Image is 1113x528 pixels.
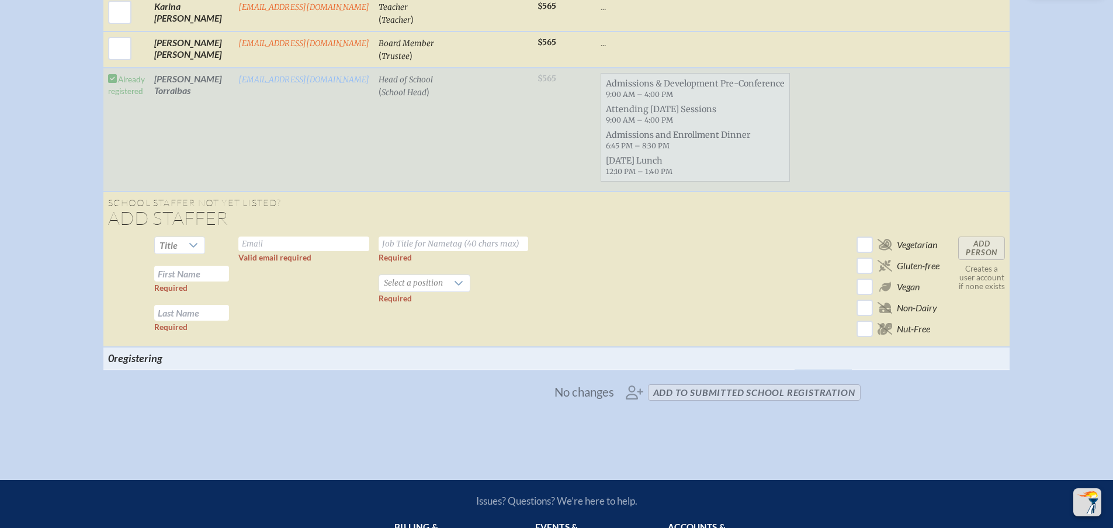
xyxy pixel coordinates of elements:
a: [EMAIL_ADDRESS][DOMAIN_NAME] [238,39,369,48]
input: Last Name [154,305,229,321]
span: Board Member [379,39,434,48]
span: ( [379,13,382,25]
span: Admissions and Enrollment Dinner [601,127,789,153]
span: ) [410,50,412,61]
span: 12:10 PM – 1:40 PM [606,167,672,176]
span: Non-Dairy [897,302,937,314]
a: [EMAIL_ADDRESS][DOMAIN_NAME] [238,2,369,12]
span: ) [427,86,429,97]
label: Required [379,294,412,303]
input: First Name [154,266,229,282]
span: ) [411,13,414,25]
label: Valid email required [238,253,311,262]
span: Attending [DATE] Sessions [601,102,789,127]
td: [PERSON_NAME] Torralbas [150,68,234,192]
p: ... [601,37,790,48]
span: $565 [538,1,556,11]
span: Head of School [379,75,433,85]
span: Teacher [382,15,411,25]
span: 6:45 PM – 8:30 PM [606,141,670,150]
span: 9:00 AM – 4:00 PM [606,116,673,124]
input: Job Title for Nametag (40 chars max) [379,237,528,251]
span: ( [379,86,382,97]
span: Trustee [382,51,410,61]
span: Title [155,237,182,253]
span: Nut-Free [897,323,930,335]
td: [PERSON_NAME] [PERSON_NAME] [150,32,234,68]
span: $565 [538,37,556,47]
span: School Head [382,88,427,98]
label: Required [154,283,188,293]
span: Admissions & Development Pre-Conference [601,76,789,102]
span: [DATE] Lunch [601,153,789,179]
span: Vegan [897,281,920,293]
span: Gluten-free [897,260,939,272]
label: Required [154,322,188,332]
button: Scroll Top [1073,488,1101,516]
span: Vegetarian [897,239,937,251]
label: Required [379,253,412,262]
span: No changes [554,385,614,398]
span: Select a position [379,275,448,291]
p: Creates a user account if none exists [958,265,1005,291]
p: ... [601,1,790,12]
span: 9:00 AM – 4:00 PM [606,90,673,99]
span: Teacher [379,2,408,12]
th: 0 [103,347,234,369]
input: Email [238,237,369,251]
span: registering [114,352,162,364]
a: [EMAIL_ADDRESS][DOMAIN_NAME] [238,75,369,85]
p: Issues? Questions? We’re here to help. [351,495,762,507]
span: Title [160,239,178,251]
span: ( [379,50,382,61]
img: To the top [1076,491,1099,514]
